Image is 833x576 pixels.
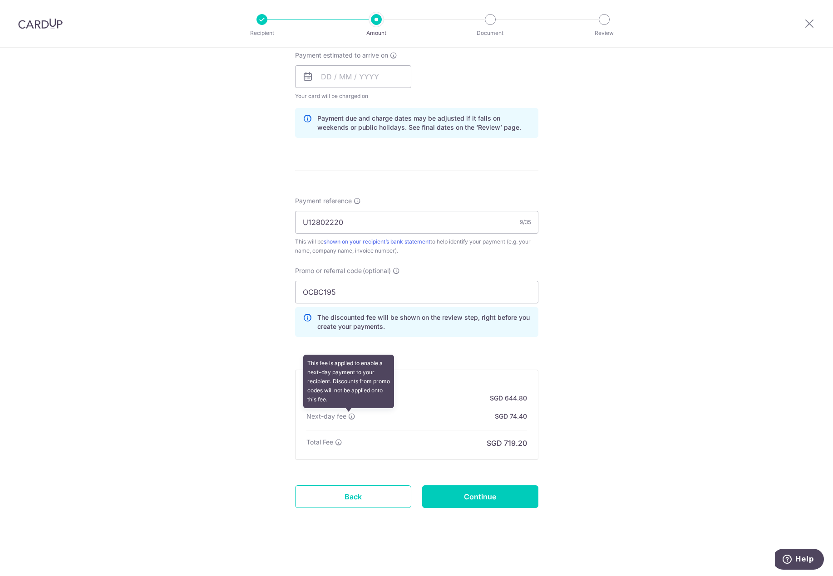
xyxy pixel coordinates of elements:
p: The discounted fee will be shown on the review step, right before you create your payments. [317,313,531,331]
div: This will be to help identify your payment (e.g. your name, company name, invoice number). [295,237,538,255]
span: Payment reference [295,196,352,205]
div: This fee is applied to enable a next-day payment to your recipient. Discounts from promo codes wi... [303,355,394,408]
p: Recipient [228,29,296,38]
p: SGD 644.80 [490,394,527,403]
div: 9/35 [520,218,531,227]
a: shown on your recipient’s bank statement [324,238,430,245]
p: SGD 74.40 [495,412,527,421]
p: Next-day fee [306,412,346,421]
input: Continue [422,485,538,508]
input: DD / MM / YYYY [295,65,411,88]
img: CardUp [18,18,63,29]
h5: Fee summary [306,377,527,386]
span: Payment estimated to arrive on [295,51,388,60]
p: Payment due and charge dates may be adjusted if it falls on weekends or public holidays. See fina... [317,114,531,132]
a: Back [295,485,411,508]
span: Your card will be charged on [295,92,411,101]
span: (optional) [363,266,391,275]
p: Total Fee [306,438,333,447]
iframe: Opens a widget where you can find more information [775,549,824,571]
span: Promo or referral code [295,266,362,275]
p: Amount [343,29,410,38]
p: Document [457,29,524,38]
p: SGD 719.20 [487,438,527,449]
p: Review [571,29,638,38]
